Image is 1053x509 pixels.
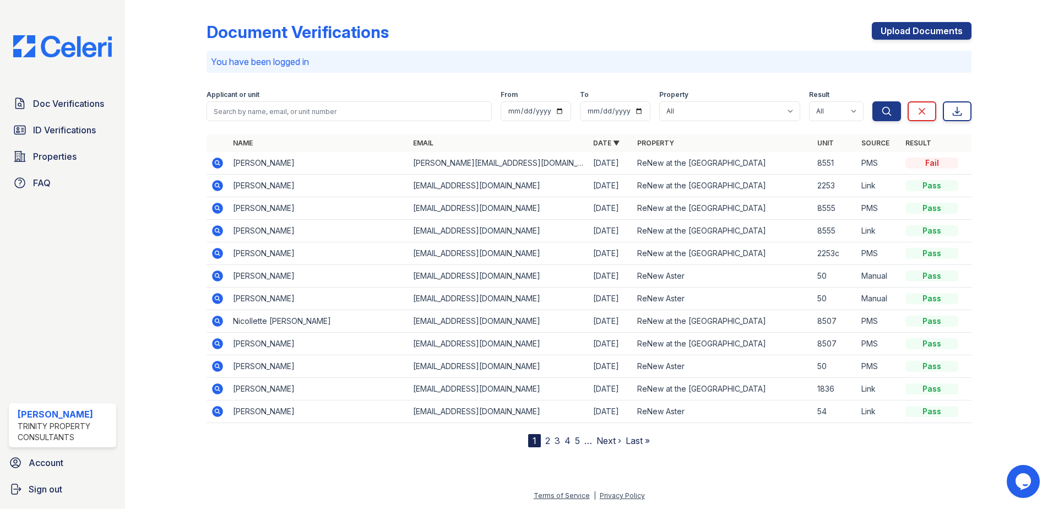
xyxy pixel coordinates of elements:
[813,333,857,355] td: 8507
[633,288,813,310] td: ReNew Aster
[857,242,901,265] td: PMS
[857,288,901,310] td: Manual
[229,310,409,333] td: Nicollette [PERSON_NAME]
[229,355,409,378] td: [PERSON_NAME]
[633,175,813,197] td: ReNew at the [GEOGRAPHIC_DATA]
[633,355,813,378] td: ReNew Aster
[409,355,589,378] td: [EMAIL_ADDRESS][DOMAIN_NAME]
[905,293,958,304] div: Pass
[857,152,901,175] td: PMS
[633,310,813,333] td: ReNew at the [GEOGRAPHIC_DATA]
[857,378,901,400] td: Link
[633,265,813,288] td: ReNew Aster
[589,378,633,400] td: [DATE]
[9,119,116,141] a: ID Verifications
[29,456,63,469] span: Account
[229,197,409,220] td: [PERSON_NAME]
[9,145,116,167] a: Properties
[534,491,590,500] a: Terms of Service
[229,242,409,265] td: [PERSON_NAME]
[229,333,409,355] td: [PERSON_NAME]
[229,175,409,197] td: [PERSON_NAME]
[233,139,253,147] a: Name
[905,139,931,147] a: Result
[813,220,857,242] td: 8555
[528,434,541,447] div: 1
[409,400,589,423] td: [EMAIL_ADDRESS][DOMAIN_NAME]
[589,288,633,310] td: [DATE]
[409,288,589,310] td: [EMAIL_ADDRESS][DOMAIN_NAME]
[813,175,857,197] td: 2253
[29,483,62,496] span: Sign out
[589,175,633,197] td: [DATE]
[409,333,589,355] td: [EMAIL_ADDRESS][DOMAIN_NAME]
[633,333,813,355] td: ReNew at the [GEOGRAPHIC_DATA]
[905,316,958,327] div: Pass
[809,90,829,99] label: Result
[565,435,571,446] a: 4
[589,197,633,220] td: [DATE]
[813,310,857,333] td: 8507
[409,242,589,265] td: [EMAIL_ADDRESS][DOMAIN_NAME]
[589,310,633,333] td: [DATE]
[626,435,650,446] a: Last »
[813,378,857,400] td: 1836
[633,400,813,423] td: ReNew Aster
[905,270,958,281] div: Pass
[596,435,621,446] a: Next ›
[905,248,958,259] div: Pass
[905,180,958,191] div: Pass
[580,90,589,99] label: To
[413,139,433,147] a: Email
[33,176,51,189] span: FAQ
[872,22,971,40] a: Upload Documents
[409,175,589,197] td: [EMAIL_ADDRESS][DOMAIN_NAME]
[813,265,857,288] td: 50
[207,101,492,121] input: Search by name, email, or unit number
[545,435,550,446] a: 2
[813,197,857,220] td: 8555
[813,288,857,310] td: 50
[817,139,834,147] a: Unit
[905,406,958,417] div: Pass
[857,333,901,355] td: PMS
[857,400,901,423] td: Link
[905,361,958,372] div: Pass
[857,310,901,333] td: PMS
[633,197,813,220] td: ReNew at the [GEOGRAPHIC_DATA]
[409,197,589,220] td: [EMAIL_ADDRESS][DOMAIN_NAME]
[4,452,121,474] a: Account
[594,491,596,500] div: |
[9,172,116,194] a: FAQ
[501,90,518,99] label: From
[4,478,121,500] a: Sign out
[575,435,580,446] a: 5
[229,220,409,242] td: [PERSON_NAME]
[857,265,901,288] td: Manual
[229,400,409,423] td: [PERSON_NAME]
[589,242,633,265] td: [DATE]
[905,203,958,214] div: Pass
[857,355,901,378] td: PMS
[18,421,112,443] div: Trinity Property Consultants
[409,220,589,242] td: [EMAIL_ADDRESS][DOMAIN_NAME]
[637,139,674,147] a: Property
[813,152,857,175] td: 8551
[593,139,620,147] a: Date ▼
[857,175,901,197] td: Link
[229,378,409,400] td: [PERSON_NAME]
[207,90,259,99] label: Applicant or unit
[555,435,560,446] a: 3
[18,408,112,421] div: [PERSON_NAME]
[633,378,813,400] td: ReNew at the [GEOGRAPHIC_DATA]
[857,220,901,242] td: Link
[229,288,409,310] td: [PERSON_NAME]
[813,400,857,423] td: 54
[905,338,958,349] div: Pass
[409,152,589,175] td: [PERSON_NAME][EMAIL_ADDRESS][DOMAIN_NAME]
[409,378,589,400] td: [EMAIL_ADDRESS][DOMAIN_NAME]
[633,220,813,242] td: ReNew at the [GEOGRAPHIC_DATA]
[589,265,633,288] td: [DATE]
[33,123,96,137] span: ID Verifications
